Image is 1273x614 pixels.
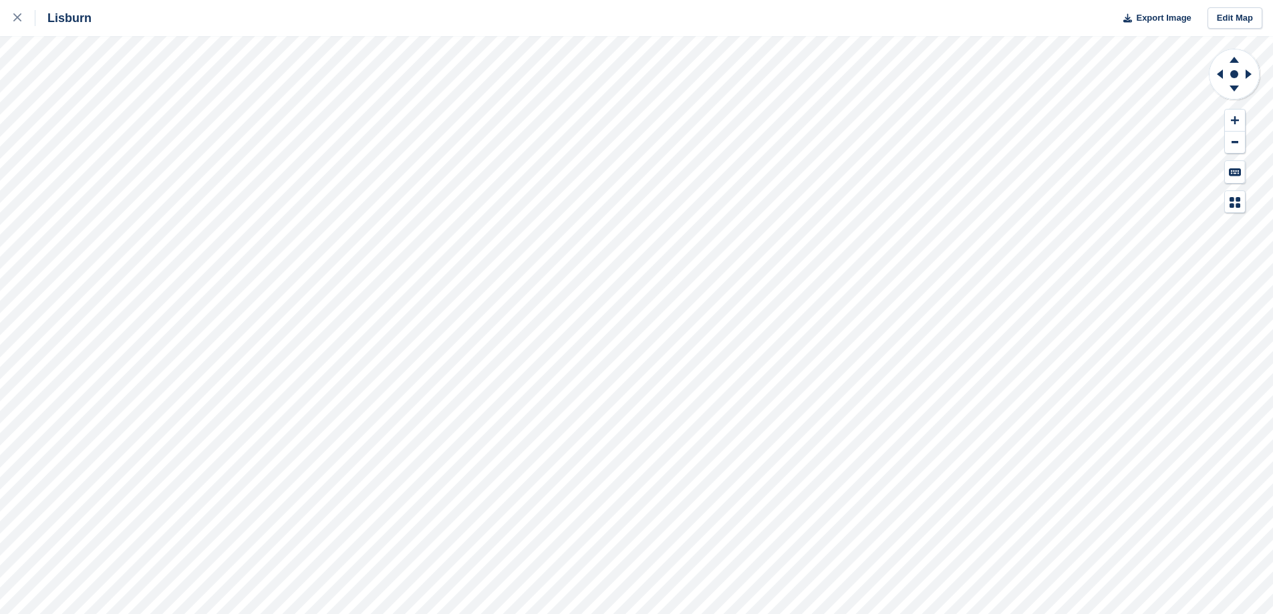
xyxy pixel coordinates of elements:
button: Export Image [1115,7,1191,29]
a: Edit Map [1208,7,1262,29]
button: Zoom Out [1225,132,1245,154]
button: Map Legend [1225,191,1245,213]
div: Lisburn [35,10,92,26]
button: Zoom In [1225,110,1245,132]
button: Keyboard Shortcuts [1225,161,1245,183]
span: Export Image [1136,11,1191,25]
